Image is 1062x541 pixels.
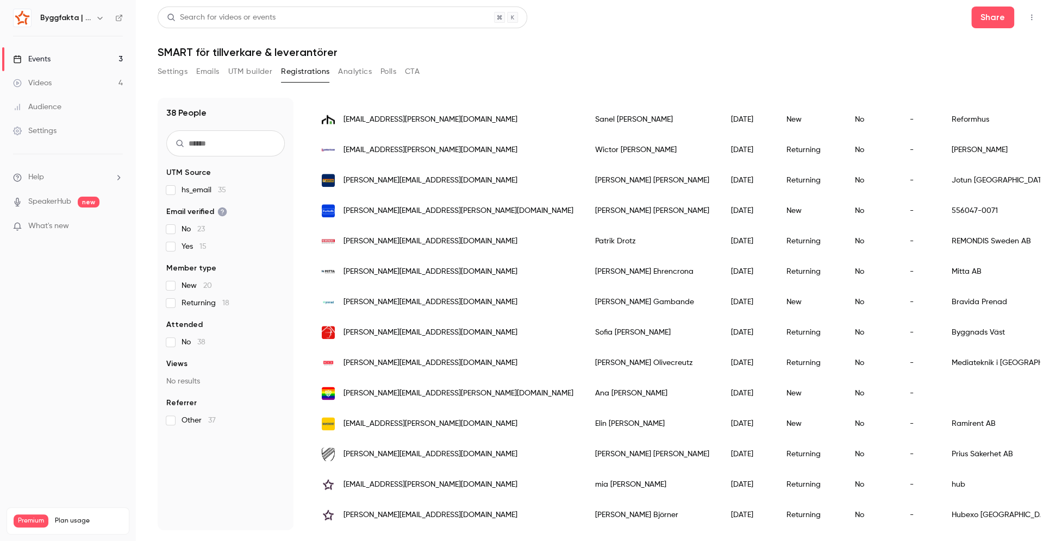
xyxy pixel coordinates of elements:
[584,287,720,317] div: [PERSON_NAME] Gambande
[844,469,899,500] div: No
[844,165,899,196] div: No
[166,206,227,217] span: Email verified
[182,337,205,348] span: No
[343,479,517,490] span: [EMAIL_ADDRESS][PERSON_NAME][DOMAIN_NAME]
[166,319,203,330] span: Attended
[584,256,720,287] div: [PERSON_NAME] Ehrencrona
[584,408,720,439] div: Elin [PERSON_NAME]
[720,439,776,469] div: [DATE]
[844,256,899,287] div: No
[28,172,44,183] span: Help
[720,408,776,439] div: [DATE]
[584,317,720,348] div: Sofia [PERSON_NAME]
[899,256,941,287] div: -
[584,378,720,408] div: Ana [PERSON_NAME]
[110,222,123,231] iframe: Noticeable Trigger
[899,287,941,317] div: -
[13,172,123,183] li: help-dropdown-opener
[776,439,844,469] div: Returning
[158,63,188,80] button: Settings
[166,358,188,369] span: Views
[322,235,335,248] img: remondis.se
[844,135,899,165] div: No
[158,46,1040,59] h1: SMART för tillverkare & leverantörer
[844,317,899,348] div: No
[322,508,335,521] img: hubexo.com
[720,226,776,256] div: [DATE]
[776,256,844,287] div: Returning
[899,317,941,348] div: -
[720,165,776,196] div: [DATE]
[844,287,899,317] div: No
[322,204,335,217] img: furhoffs.no
[166,106,207,119] h1: 38 People
[584,226,720,256] div: Patrik Drotz
[899,104,941,135] div: -
[844,196,899,226] div: No
[343,236,517,247] span: [PERSON_NAME][EMAIL_ADDRESS][DOMAIN_NAME]
[343,266,517,278] span: [PERSON_NAME][EMAIL_ADDRESS][DOMAIN_NAME]
[844,378,899,408] div: No
[720,317,776,348] div: [DATE]
[167,12,276,23] div: Search for videos or events
[584,165,720,196] div: [PERSON_NAME] [PERSON_NAME]
[322,417,335,430] img: ramirent.se
[182,224,205,235] span: No
[844,348,899,378] div: No
[343,327,517,338] span: [PERSON_NAME][EMAIL_ADDRESS][DOMAIN_NAME]
[405,63,420,80] button: CTA
[228,63,272,80] button: UTM builder
[28,221,69,232] span: What's new
[899,378,941,408] div: -
[776,378,844,408] div: New
[844,104,899,135] div: No
[584,439,720,469] div: [PERSON_NAME] [PERSON_NAME]
[182,415,216,426] span: Other
[343,449,517,460] span: [PERSON_NAME][EMAIL_ADDRESS][DOMAIN_NAME]
[338,63,372,80] button: Analytics
[199,243,207,250] span: 15
[899,165,941,196] div: -
[196,63,219,80] button: Emails
[197,338,205,346] span: 38
[343,144,517,156] span: [EMAIL_ADDRESS][PERSON_NAME][DOMAIN_NAME]
[720,469,776,500] div: [DATE]
[776,104,844,135] div: New
[971,7,1014,28] button: Share
[343,205,573,217] span: [PERSON_NAME][EMAIL_ADDRESS][PERSON_NAME][DOMAIN_NAME]
[776,408,844,439] div: New
[343,388,573,399] span: [PERSON_NAME][EMAIL_ADDRESS][PERSON_NAME][DOMAIN_NAME]
[322,295,335,309] img: prenad.se
[584,348,720,378] div: [PERSON_NAME] Olivecreutz
[776,287,844,317] div: New
[343,114,517,125] span: [EMAIL_ADDRESS][PERSON_NAME][DOMAIN_NAME]
[166,263,216,274] span: Member type
[899,226,941,256] div: -
[720,500,776,530] div: [DATE]
[14,9,31,27] img: Byggfakta | Powered by Hubexo
[380,63,396,80] button: Polls
[322,478,335,491] img: hubexo.com
[776,500,844,530] div: Returning
[322,387,335,400] img: strawberry.se
[776,135,844,165] div: Returning
[844,500,899,530] div: No
[343,418,517,430] span: [EMAIL_ADDRESS][PERSON_NAME][DOMAIN_NAME]
[218,186,226,194] span: 35
[343,509,517,521] span: [PERSON_NAME][EMAIL_ADDRESS][DOMAIN_NAME]
[720,378,776,408] div: [DATE]
[899,135,941,165] div: -
[776,165,844,196] div: Returning
[899,408,941,439] div: -
[899,348,941,378] div: -
[720,256,776,287] div: [DATE]
[182,298,229,309] span: Returning
[322,326,335,339] img: byggnads.se
[584,500,720,530] div: [PERSON_NAME] Björner
[197,225,205,233] span: 23
[720,348,776,378] div: [DATE]
[322,446,335,462] img: priussakerhet.se
[208,417,216,424] span: 37
[776,226,844,256] div: Returning
[584,135,720,165] div: Wictor [PERSON_NAME]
